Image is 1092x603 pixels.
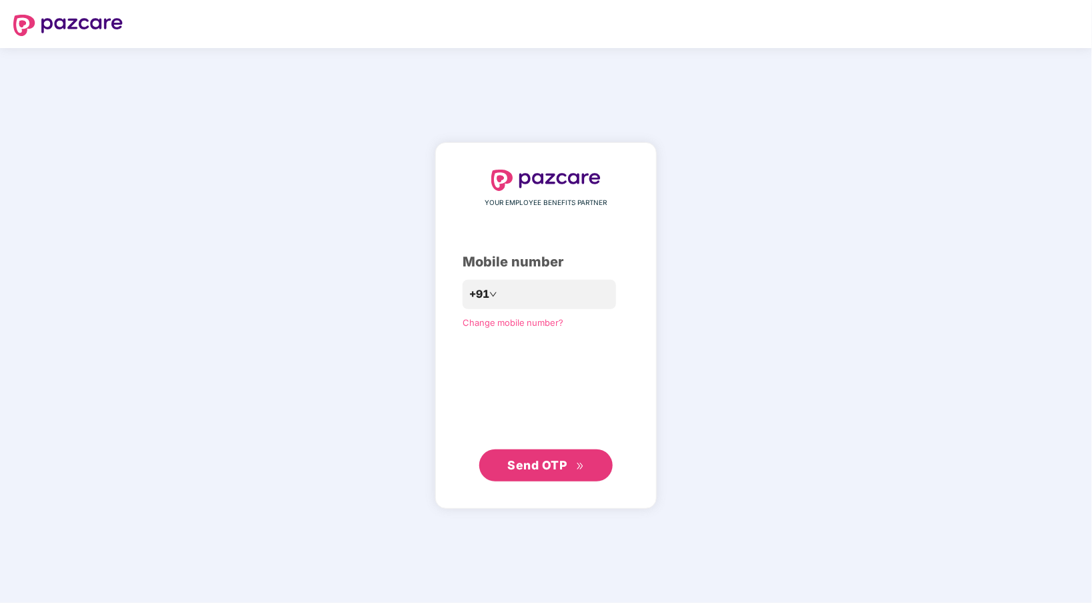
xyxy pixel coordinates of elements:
[13,15,123,36] img: logo
[576,462,585,471] span: double-right
[463,252,629,272] div: Mobile number
[469,286,489,303] span: +91
[485,198,607,208] span: YOUR EMPLOYEE BENEFITS PARTNER
[508,458,567,472] span: Send OTP
[463,317,563,328] a: Change mobile number?
[489,290,497,298] span: down
[479,449,613,481] button: Send OTPdouble-right
[491,170,601,191] img: logo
